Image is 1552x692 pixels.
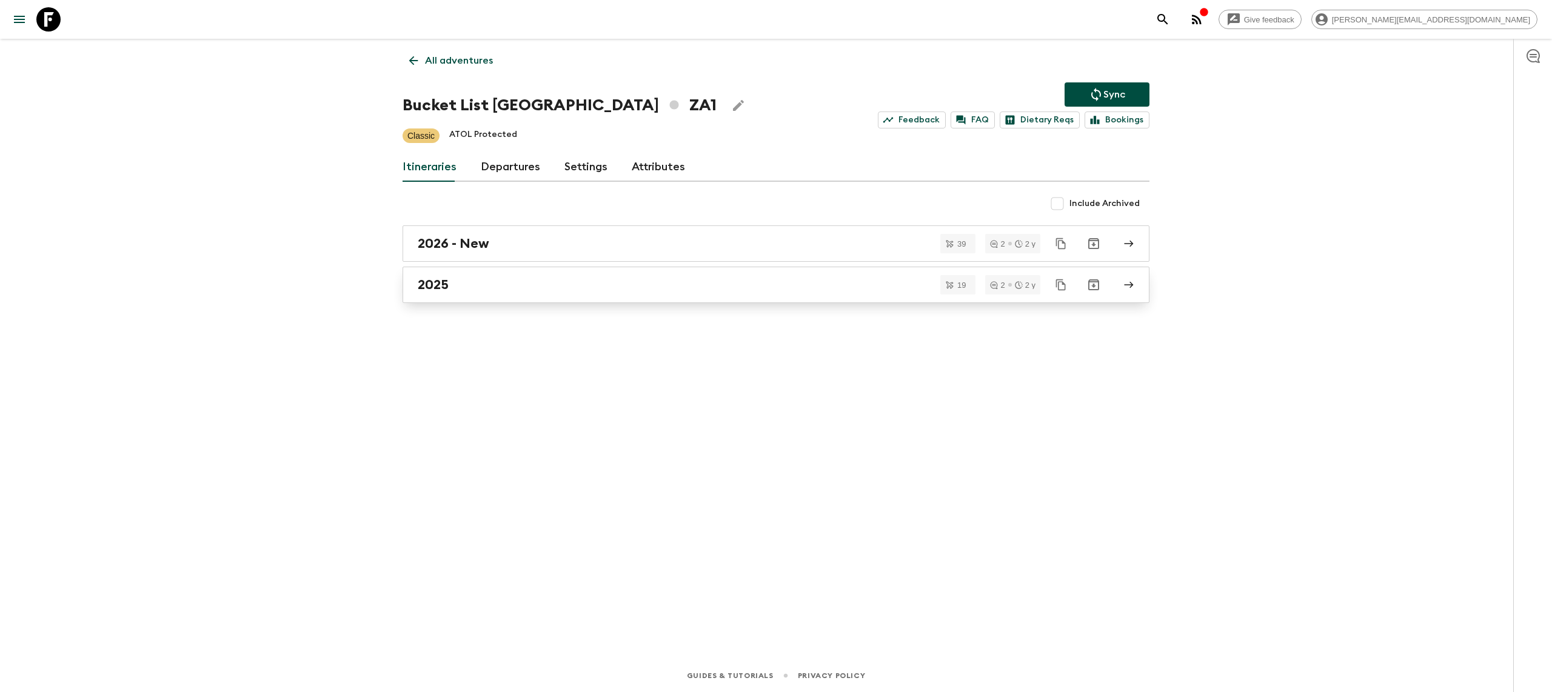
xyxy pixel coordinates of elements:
span: 19 [950,281,973,289]
a: Attributes [632,153,685,182]
h2: 2026 - New [418,236,489,251]
a: Guides & Tutorials [687,669,774,682]
div: 2 [990,240,1005,248]
button: Sync adventure departures to the booking engine [1065,82,1149,107]
a: Give feedback [1219,10,1302,29]
a: Dietary Reqs [1000,111,1080,128]
button: Edit Adventure Title [726,93,751,118]
button: Duplicate [1050,274,1072,296]
div: 2 [990,281,1005,289]
p: Classic [407,130,435,142]
p: ATOL Protected [449,128,517,143]
a: Settings [564,153,607,182]
a: Itineraries [403,153,457,182]
p: Sync [1103,87,1125,102]
div: 2 y [1015,281,1035,289]
a: Departures [481,153,540,182]
a: Bookings [1085,111,1149,128]
p: All adventures [425,53,493,68]
span: [PERSON_NAME][EMAIL_ADDRESS][DOMAIN_NAME] [1325,15,1537,24]
a: All adventures [403,48,500,73]
h2: 2025 [418,277,449,293]
a: 2025 [403,267,1149,303]
button: Archive [1082,273,1106,297]
a: Feedback [878,111,946,128]
a: 2026 - New [403,225,1149,262]
h1: Bucket List [GEOGRAPHIC_DATA] ZA1 [403,93,717,118]
button: Archive [1082,231,1106,256]
a: FAQ [951,111,995,128]
span: 39 [950,240,973,248]
a: Privacy Policy [798,669,865,682]
button: search adventures [1151,7,1175,32]
div: [PERSON_NAME][EMAIL_ADDRESS][DOMAIN_NAME] [1311,10,1537,29]
span: Give feedback [1237,15,1301,24]
div: 2 y [1015,240,1035,248]
span: Include Archived [1069,198,1140,210]
button: menu [7,7,32,32]
button: Duplicate [1050,233,1072,255]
